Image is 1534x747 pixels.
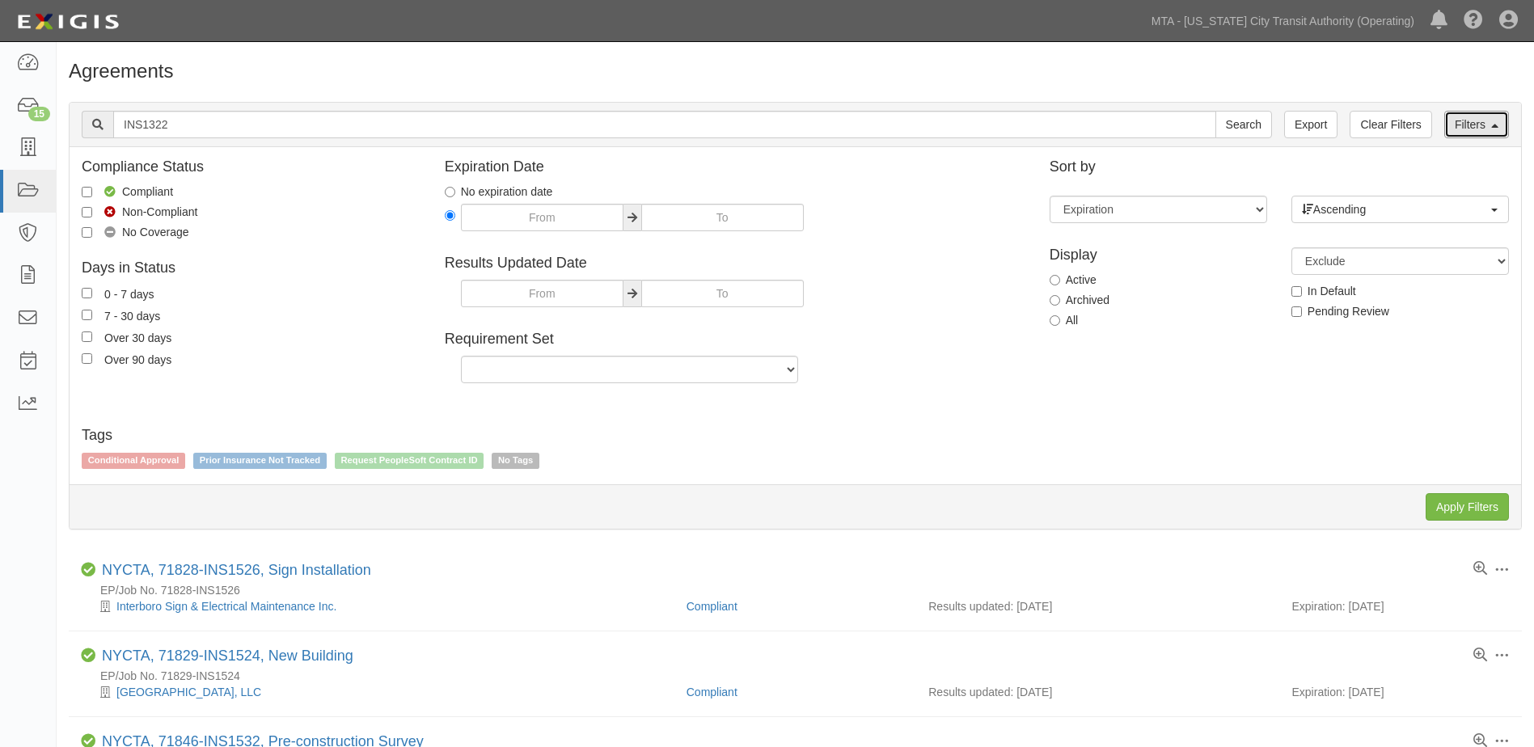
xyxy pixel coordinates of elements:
[1291,196,1509,223] button: Ascending
[1143,5,1422,37] a: MTA - [US_STATE] City Transit Authority (Operating)
[1473,562,1487,576] a: View results summary
[104,285,154,302] div: 0 - 7 days
[1284,111,1337,138] a: Export
[82,187,92,197] input: Compliant
[641,204,804,231] input: To
[1050,159,1509,175] h4: Sort by
[82,260,420,276] h4: Days in Status
[445,187,455,197] input: No expiration date
[116,686,261,698] a: [GEOGRAPHIC_DATA], LLC
[82,224,189,240] label: No Coverage
[82,428,1509,444] h4: Tags
[1291,286,1302,297] input: In Default
[193,453,327,469] span: Prior Insurance Not Tracked
[104,328,171,346] div: Over 30 days
[1464,11,1483,31] i: Help Center - Complianz
[82,184,173,200] label: Compliant
[102,562,371,578] a: NYCTA, 71828-INS1526, Sign Installation
[641,280,804,307] input: To
[82,227,92,238] input: No Coverage
[82,331,92,342] input: Over 30 days
[1050,292,1109,308] label: Archived
[104,350,171,368] div: Over 90 days
[928,684,1267,700] div: Results updated: [DATE]
[1473,648,1487,663] a: View results summary
[116,600,336,613] a: Interboro Sign & Electrical Maintenance Inc.
[335,453,484,469] span: Request PeopleSoft Contract ID
[81,598,674,614] div: Interboro Sign & Electrical Maintenance Inc.
[1302,201,1488,217] span: Ascending
[81,668,1522,684] div: EP/Job No. 71829-INS1524
[492,453,539,469] span: No Tags
[461,280,623,307] input: From
[104,306,160,324] div: 7 - 30 days
[113,111,1216,138] input: Search
[81,648,95,663] i: Compliant
[1050,272,1097,288] label: Active
[12,7,124,36] img: Logo
[445,184,553,200] label: No expiration date
[82,353,92,364] input: Over 90 days
[1350,111,1431,138] a: Clear Filters
[1291,598,1509,614] div: Expiration: [DATE]
[445,255,1025,272] h4: Results Updated Date
[1291,303,1389,319] label: Pending Review
[1215,111,1272,138] input: Search
[81,582,1522,598] div: EP/Job No. 71828-INS1526
[28,107,50,121] div: 15
[1050,247,1267,264] h4: Display
[461,204,623,231] input: From
[687,686,737,698] a: Compliant
[1291,306,1302,317] input: Pending Review
[1291,283,1356,299] label: In Default
[81,563,95,577] i: Compliant
[928,598,1267,614] div: Results updated: [DATE]
[1444,111,1509,138] a: Filters
[1050,312,1079,328] label: All
[1291,684,1509,700] div: Expiration: [DATE]
[82,288,92,298] input: 0 - 7 days
[82,159,420,175] h4: Compliance Status
[1050,275,1060,285] input: Active
[102,648,353,664] a: NYCTA, 71829-INS1524, New Building
[1050,295,1060,306] input: Archived
[445,331,1025,348] h4: Requirement Set
[69,61,1522,82] h1: Agreements
[102,562,371,580] div: NYCTA, 71828-INS1526, Sign Installation
[102,648,353,665] div: NYCTA, 71829-INS1524, New Building
[1050,315,1060,326] input: All
[687,600,737,613] a: Compliant
[1426,493,1509,521] input: Apply Filters
[81,684,674,700] div: Court Square 45th Ave, LLC
[82,310,92,320] input: 7 - 30 days
[445,159,1025,175] h4: Expiration Date
[82,453,185,469] span: Conditional Approval
[82,204,197,220] label: Non-Compliant
[82,207,92,217] input: Non-Compliant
